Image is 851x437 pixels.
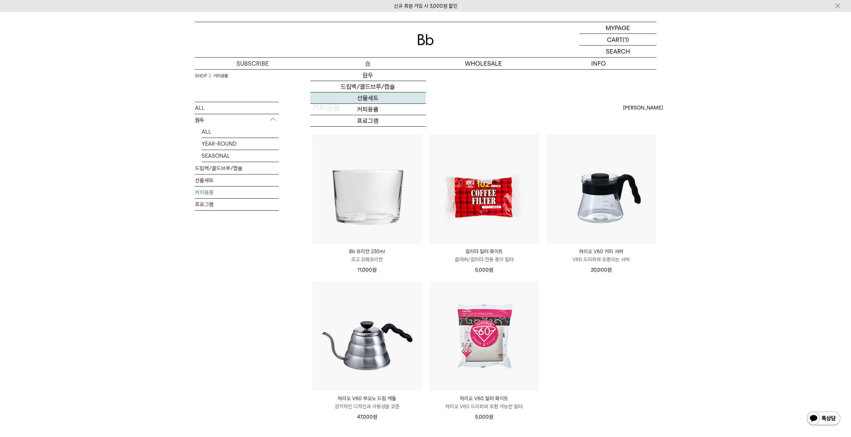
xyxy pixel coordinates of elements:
[475,267,493,273] span: 5,000
[195,162,279,174] a: 드립백/콜드브루/캡슐
[202,150,279,162] a: SEASONAL
[195,102,279,114] a: ALL
[312,403,422,411] p: 감각적인 디자인과 사용성을 갖춘
[310,58,426,69] a: 숍
[623,104,663,112] span: [PERSON_NAME]
[312,256,422,264] p: 로고 강화유리잔
[312,134,422,244] img: Bb 유리잔 230ml
[312,247,422,256] p: Bb 유리잔 230ml
[429,394,539,403] p: 하리오 V60 필터 화이트
[213,73,228,79] a: 커피용품
[489,414,493,420] span: 원
[418,34,434,45] img: 로고
[357,267,377,273] span: 11,000
[373,414,377,420] span: 원
[591,267,612,273] span: 20,000
[579,34,656,46] a: CART (1)
[546,247,656,256] p: 하리오 V60 커피 서버
[429,247,539,256] p: 칼리타 필터 화이트
[312,394,422,403] p: 하리오 V60 부오노 드립 케틀
[357,414,377,420] span: 47,000
[312,394,422,411] a: 하리오 V60 부오노 드립 케틀 감각적인 디자인과 사용성을 갖춘
[310,81,426,92] a: 드립백/콜드브루/캡슐
[607,267,612,273] span: 원
[489,267,493,273] span: 원
[202,138,279,150] a: YEAR-ROUND
[623,34,629,45] p: (1)
[312,247,422,264] a: Bb 유리잔 230ml 로고 강화유리잔
[372,267,377,273] span: 원
[310,115,426,127] a: 프로그램
[310,70,426,81] a: 원두
[310,92,426,104] a: 선물세트
[806,411,841,427] img: 카카오톡 채널 1:1 채팅 버튼
[429,247,539,264] a: 칼리타 필터 화이트 클레버/칼리타 전용 종이 필터
[429,256,539,264] p: 클레버/칼리타 전용 종이 필터
[312,281,422,391] img: 하리오 V60 부오노 드립 케틀
[429,403,539,411] p: 하리오 V60 드리퍼와 호환 가능한 필터
[429,134,539,244] img: 칼리타 필터 화이트
[195,199,279,210] a: 프로그램
[195,73,207,79] a: SHOP
[607,34,623,45] p: CART
[606,22,630,33] p: MYPAGE
[310,104,426,115] a: 커피용품
[546,256,656,264] p: V60 드리퍼와 호환되는 서버
[546,134,656,244] img: 하리오 V60 커피 서버
[579,22,656,34] a: MYPAGE
[195,58,310,69] a: SUBSCRIBE
[195,114,279,126] p: 원두
[546,247,656,264] a: 하리오 V60 커피 서버 V60 드리퍼와 호환되는 서버
[202,126,279,138] a: ALL
[606,46,630,57] p: SEARCH
[195,187,279,198] a: 커피용품
[394,3,457,9] a: 신규 회원 가입 시 3,000원 할인
[429,281,539,391] img: 하리오 V60 필터 화이트
[429,394,539,411] a: 하리오 V60 필터 화이트 하리오 V60 드리퍼와 호환 가능한 필터
[195,174,279,186] a: 선물세트
[426,58,541,69] p: WHOLESALE
[475,414,493,420] span: 5,000
[541,58,656,69] p: INFO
